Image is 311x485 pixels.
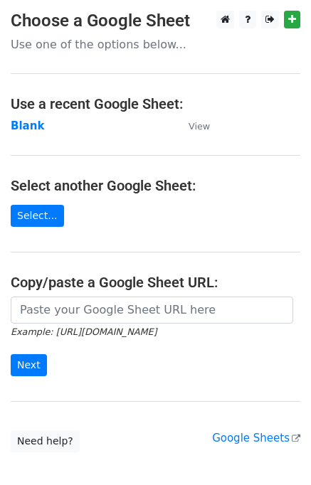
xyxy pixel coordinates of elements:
small: View [189,121,210,132]
h4: Use a recent Google Sheet: [11,95,300,112]
a: Select... [11,205,64,227]
h3: Choose a Google Sheet [11,11,300,31]
small: Example: [URL][DOMAIN_NAME] [11,326,157,337]
h4: Copy/paste a Google Sheet URL: [11,274,300,291]
a: Google Sheets [212,432,300,444]
h4: Select another Google Sheet: [11,177,300,194]
input: Paste your Google Sheet URL here [11,297,293,324]
a: View [174,119,210,132]
a: Blank [11,119,44,132]
input: Next [11,354,47,376]
p: Use one of the options below... [11,37,300,52]
a: Need help? [11,430,80,452]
